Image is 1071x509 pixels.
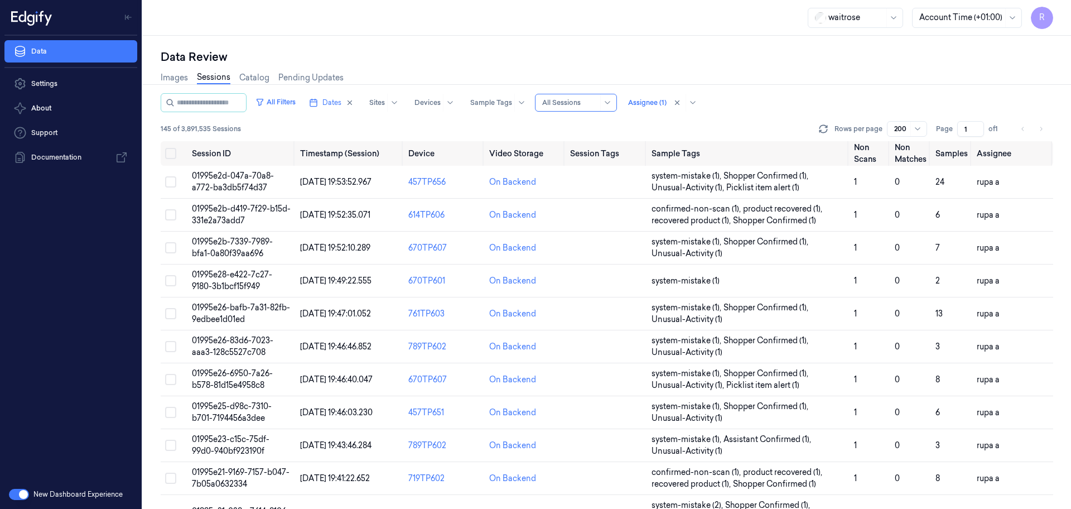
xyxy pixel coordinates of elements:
div: On Backend [489,341,536,353]
span: 8 [935,473,940,483]
span: Dates [322,98,341,108]
button: Select all [165,148,176,159]
span: system-mistake (1) , [652,335,723,347]
div: Data Review [161,49,1053,65]
span: 145 of 3,891,535 Sessions [161,124,241,134]
div: On Backend [489,242,536,254]
span: rupa a [977,473,1000,483]
span: Unusual-Activity (1) [652,248,722,260]
span: 01995e2b-7339-7989-bfa1-0a80f39aa696 [192,237,273,258]
span: 0 [895,407,900,417]
button: Select row [165,374,176,385]
span: 01995e2d-047a-70a8-a772-ba3db5f74d37 [192,171,274,193]
th: Non Scans [850,141,890,166]
span: 01995e23-c15c-75df-99d0-940bf923190f [192,434,269,456]
div: 457TP651 [408,407,480,419]
span: Shopper Confirmed (1) , [723,302,811,314]
span: R [1031,7,1053,29]
span: 1 [854,407,857,417]
span: 01995e2b-d419-7f29-b15d-331e2a73add7 [192,204,291,225]
button: Select row [165,242,176,253]
span: 01995e25-d98c-7310-b701-7194456a3dee [192,401,272,423]
span: confirmed-non-scan (1) , [652,203,743,215]
span: Page [936,124,953,134]
span: Picklist item alert (1) [726,380,799,391]
span: 0 [895,243,900,253]
span: 8 [935,374,940,385]
a: Images [161,72,188,84]
span: 1 [854,210,857,220]
span: 01995e28-e422-7c27-9180-3b1bcf15f949 [192,270,272,291]
span: 13 [935,309,943,319]
span: [DATE] 19:43:46.284 [300,440,372,450]
span: 1 [854,342,857,352]
span: system-mistake (1) , [652,434,723,445]
span: [DATE] 19:41:22.652 [300,473,370,483]
span: Unusual-Activity (1) [652,445,722,457]
button: Dates [305,94,358,112]
span: of 1 [988,124,1006,134]
span: 3 [935,440,940,450]
span: 0 [895,374,900,385]
span: 0 [895,473,900,483]
div: On Backend [489,209,536,221]
span: 01995e21-9169-7157-b047-7b05a0632334 [192,467,290,489]
th: Timestamp (Session) [296,141,404,166]
span: recovered product (1) , [652,478,733,490]
a: Sessions [197,71,230,84]
div: 789TP602 [408,440,480,452]
th: Session ID [187,141,296,166]
span: system-mistake (1) , [652,170,723,182]
button: Select row [165,407,176,418]
div: On Backend [489,440,536,452]
span: 0 [895,440,900,450]
div: 614TP606 [408,209,480,221]
span: rupa a [977,342,1000,352]
span: system-mistake (1) [652,275,720,287]
span: confirmed-non-scan (1) , [652,467,743,478]
span: [DATE] 19:52:10.289 [300,243,370,253]
a: Data [4,40,137,63]
span: [DATE] 19:53:52.967 [300,177,372,187]
div: On Backend [489,176,536,188]
span: 2 [935,276,940,286]
div: 670TP607 [408,242,480,254]
a: Catalog [239,72,269,84]
span: Shopper Confirmed (1) , [723,236,811,248]
span: 1 [854,309,857,319]
span: Shopper Confirmed (1) [733,215,816,227]
span: [DATE] 19:46:46.852 [300,342,372,352]
span: system-mistake (1) , [652,401,723,412]
span: 24 [935,177,944,187]
span: 6 [935,407,940,417]
span: recovered product (1) , [652,215,733,227]
span: Shopper Confirmed (1) , [723,170,811,182]
span: Shopper Confirmed (1) , [723,401,811,412]
th: Samples [931,141,972,166]
button: Select row [165,176,176,188]
div: On Backend [489,473,536,484]
span: [DATE] 19:46:40.047 [300,374,373,385]
span: rupa a [977,177,1000,187]
span: 6 [935,210,940,220]
span: [DATE] 19:49:22.555 [300,276,372,286]
nav: pagination [1015,121,1049,137]
th: Device [404,141,485,166]
div: On Backend [489,407,536,419]
span: rupa a [977,210,1000,220]
button: Select row [165,341,176,352]
span: 1 [854,243,857,253]
span: [DATE] 19:46:03.230 [300,407,373,417]
span: system-mistake (1) , [652,368,723,380]
span: Unusual-Activity (1) , [652,182,726,194]
a: Documentation [4,146,137,169]
span: [DATE] 19:47:01.052 [300,309,371,319]
span: product recovered (1) , [743,203,824,215]
div: On Backend [489,275,536,287]
button: Select row [165,308,176,319]
span: 01995e26-bafb-7a31-82fb-9edbee1d01ed [192,302,290,324]
span: Unusual-Activity (1) , [652,380,726,391]
div: 761TP603 [408,308,480,320]
div: 670TP607 [408,374,480,386]
span: Shopper Confirmed (1) , [723,335,811,347]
